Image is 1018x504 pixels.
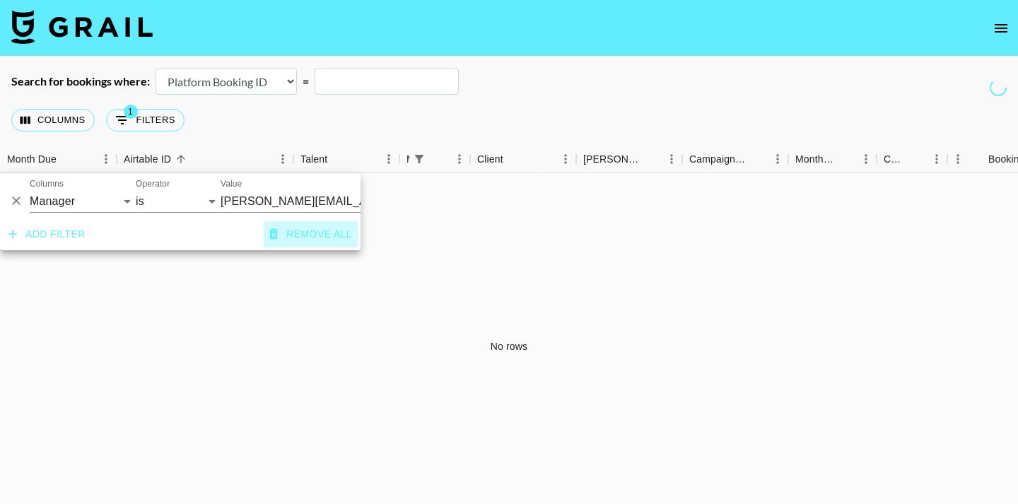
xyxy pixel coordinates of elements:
button: Menu [855,148,877,170]
button: Menu [95,148,117,170]
span: 1 [124,105,138,119]
button: Sort [429,149,449,169]
div: Month Due [788,146,877,173]
label: Operator [136,178,170,190]
label: Value [221,178,242,190]
button: Sort [171,149,191,169]
button: open drawer [987,14,1015,42]
div: Manager [406,146,409,173]
button: Menu [947,148,969,170]
div: Booker [576,146,682,173]
div: Talent [300,146,327,173]
button: Menu [272,148,293,170]
div: 1 active filter [409,149,429,169]
button: Sort [747,149,767,169]
button: Menu [926,148,947,170]
button: Menu [555,148,576,170]
div: Currency [877,146,947,173]
div: Campaign (Type) [689,146,747,173]
div: Airtable ID [117,146,293,173]
div: Currency [884,146,906,173]
button: Sort [503,149,523,169]
div: Month Due [795,146,836,173]
button: Select columns [11,109,95,131]
div: Month Due [7,146,57,173]
button: Sort [969,149,988,169]
button: Sort [836,149,855,169]
button: Sort [57,149,76,169]
img: Grail Talent [11,10,153,44]
span: Refreshing managers, users, talent, clients, campaigns... [986,76,1010,100]
button: Sort [327,149,347,169]
button: Sort [906,149,926,169]
button: Add filter [3,221,91,247]
div: Campaign (Type) [682,146,788,173]
div: Manager [399,146,470,173]
div: = [303,74,309,88]
button: Menu [378,148,399,170]
button: Menu [661,148,682,170]
button: Menu [767,148,788,170]
label: Columns [30,178,64,190]
div: Client [477,146,503,173]
button: Show filters [409,149,429,169]
button: Show filters [106,109,185,131]
button: Delete [6,190,27,211]
div: Search for bookings where: [11,74,150,88]
button: Remove all [264,221,358,247]
div: Client [470,146,576,173]
button: Sort [641,149,661,169]
button: Menu [449,148,470,170]
div: Airtable ID [124,146,171,173]
div: Talent [293,146,399,173]
div: [PERSON_NAME] [583,146,641,173]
